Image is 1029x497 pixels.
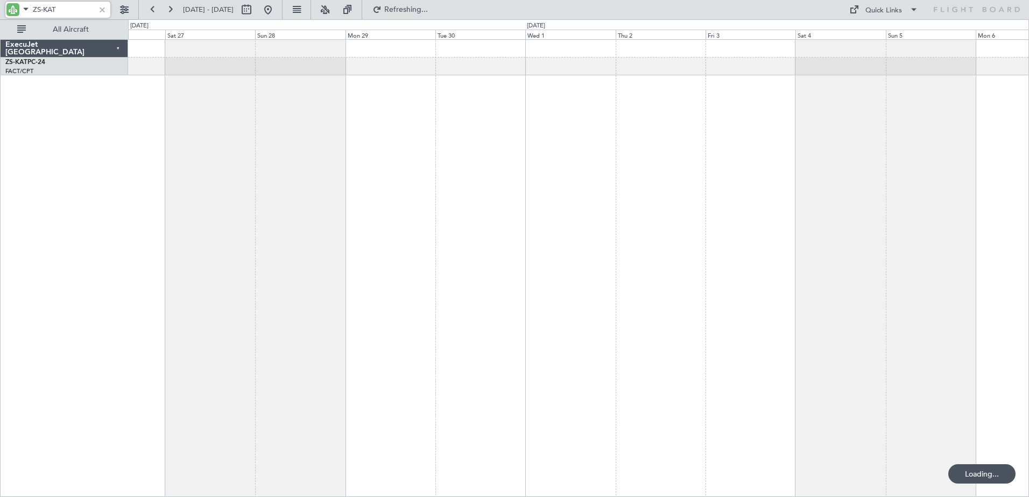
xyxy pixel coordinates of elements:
div: Sun 28 [255,30,345,39]
button: Refreshing... [368,1,432,18]
a: ZS-KATPC-24 [5,59,45,66]
div: [DATE] [130,22,149,31]
div: Fri 3 [706,30,795,39]
span: Refreshing... [384,6,429,13]
div: Mon 29 [346,30,435,39]
span: ZS-KAT [5,59,27,66]
button: Quick Links [844,1,924,18]
div: [DATE] [527,22,545,31]
div: Loading... [948,464,1016,484]
div: Wed 1 [525,30,615,39]
div: Tue 30 [435,30,525,39]
div: Sat 4 [795,30,885,39]
div: Thu 2 [616,30,706,39]
span: [DATE] - [DATE] [183,5,234,15]
span: All Aircraft [28,26,114,33]
a: FACT/CPT [5,67,33,75]
div: Sun 5 [886,30,976,39]
input: A/C (Reg. or Type) [33,2,95,18]
div: Sat 27 [165,30,255,39]
div: Quick Links [865,5,902,16]
button: All Aircraft [12,21,117,38]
